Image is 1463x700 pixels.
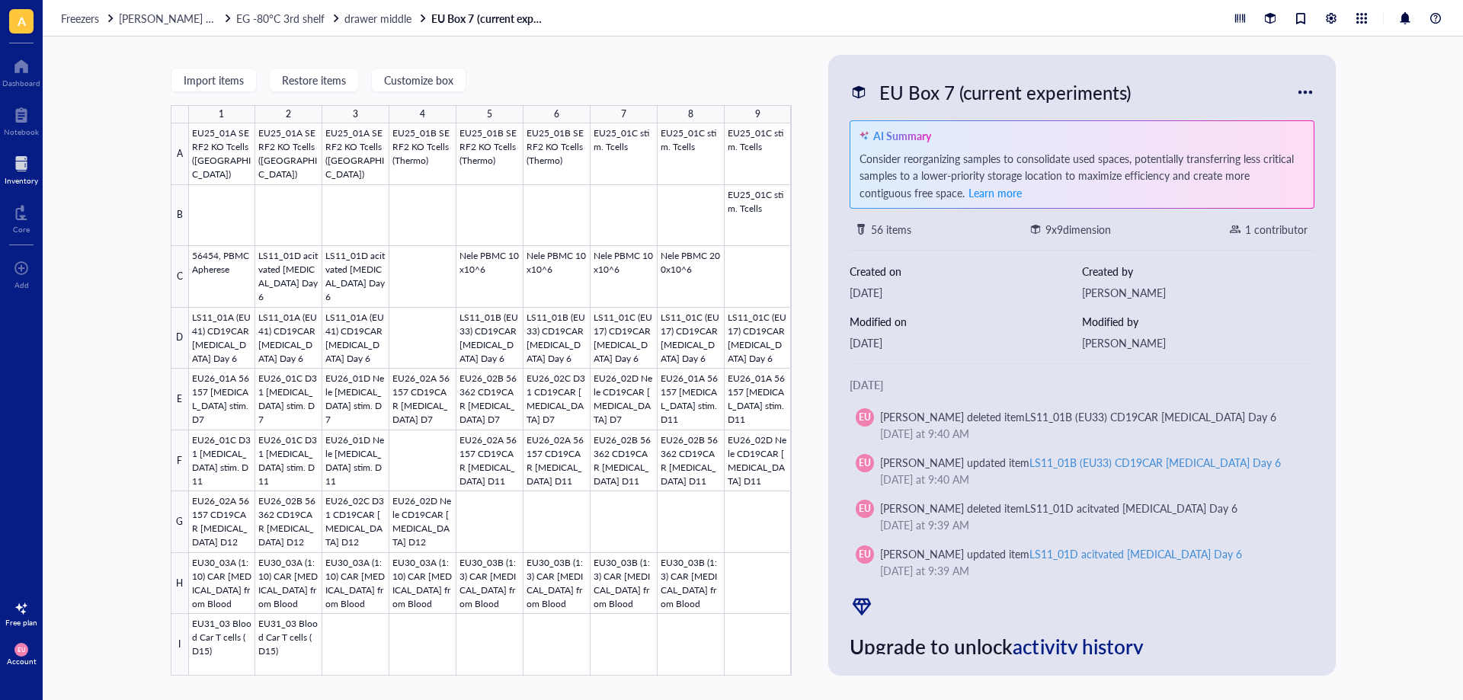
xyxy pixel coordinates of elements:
span: [PERSON_NAME] freezer [119,11,238,26]
div: [PERSON_NAME] deleted item [880,500,1238,516]
a: [PERSON_NAME] freezer [119,11,233,25]
div: LS11_01D acitvated [MEDICAL_DATA] Day 6 [1025,500,1237,516]
div: [DATE] at 9:39 AM [880,562,1296,579]
a: Core [13,200,30,234]
div: [DATE] [850,376,1314,393]
span: Restore items [282,74,346,86]
span: Freezers [61,11,99,26]
span: EG -80°C 3rd shelf [236,11,325,26]
a: EU Box 7 (current experiments) [431,11,546,25]
a: Inventory [5,152,38,185]
div: A [171,123,189,185]
div: [DATE] at 9:40 AM [880,425,1296,442]
span: activity history [1013,632,1144,660]
div: Notebook [4,127,39,136]
div: 9 [755,104,760,124]
button: Customize box [371,68,466,92]
span: EU [859,548,871,561]
div: Dashboard [2,78,40,88]
div: AI Summary [873,127,931,144]
div: Created by [1082,263,1314,280]
div: Created on [850,263,1082,280]
div: B [171,185,189,247]
div: [DATE] [850,334,1082,351]
span: Import items [184,74,244,86]
div: 7 [621,104,626,124]
div: Free plan [5,618,37,627]
div: Modified by [1082,313,1314,330]
span: EU [18,646,25,653]
span: EU [859,411,871,424]
div: D [171,308,189,369]
div: 6 [554,104,559,124]
div: EU Box 7 (current experiments) [872,76,1138,108]
span: A [18,11,26,30]
div: [DATE] [850,284,1082,301]
div: 9 x 9 dimension [1045,221,1111,238]
a: Freezers [61,11,116,25]
button: Restore items [269,68,359,92]
div: Upgrade to unlock [850,631,1314,663]
div: 4 [420,104,425,124]
div: Account [7,657,37,666]
a: Notebook [4,103,39,136]
div: [PERSON_NAME] deleted item [880,408,1277,425]
div: 5 [487,104,492,124]
div: G [171,491,189,553]
div: H [171,553,189,615]
div: F [171,430,189,492]
div: 56 items [871,221,911,238]
div: E [171,369,189,430]
div: 2 [286,104,291,124]
div: LS11_01B (EU33) CD19CAR [MEDICAL_DATA] Day 6 [1029,455,1281,470]
div: LS11_01D acitvated [MEDICAL_DATA] Day 6 [1029,546,1242,561]
a: EG -80°C 3rd shelfdrawer middle [236,11,428,25]
span: EU [859,502,871,516]
span: drawer middle [344,11,411,26]
span: EU [859,456,871,470]
div: [DATE] at 9:40 AM [880,471,1296,487]
div: C [171,246,189,308]
div: 1 [219,104,224,124]
div: 1 contributor [1245,221,1308,238]
div: [PERSON_NAME] updated item [880,454,1282,471]
div: Core [13,225,30,234]
div: [PERSON_NAME] [1082,334,1314,351]
div: I [171,614,189,676]
a: EU[PERSON_NAME] updated itemLS11_01D acitvated [MEDICAL_DATA] Day 6[DATE] at 9:39 AM [850,539,1314,585]
div: 3 [353,104,358,124]
div: Add [14,280,29,289]
a: EU[PERSON_NAME] updated itemLS11_01B (EU33) CD19CAR [MEDICAL_DATA] Day 6[DATE] at 9:40 AM [850,448,1314,494]
button: Import items [171,68,257,92]
a: Dashboard [2,54,40,88]
div: Inventory [5,176,38,185]
span: Learn more [968,185,1022,200]
div: Modified on [850,313,1082,330]
div: 8 [688,104,693,124]
span: Customize box [384,74,453,86]
div: LS11_01B (EU33) CD19CAR [MEDICAL_DATA] Day 6 [1025,409,1276,424]
div: [PERSON_NAME] updated item [880,545,1243,562]
div: [DATE] at 9:39 AM [880,516,1296,533]
div: [PERSON_NAME] [1082,284,1314,301]
div: Consider reorganizing samples to consolidate used spaces, potentially transferring less critical ... [860,150,1305,202]
button: Learn more [968,184,1023,202]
